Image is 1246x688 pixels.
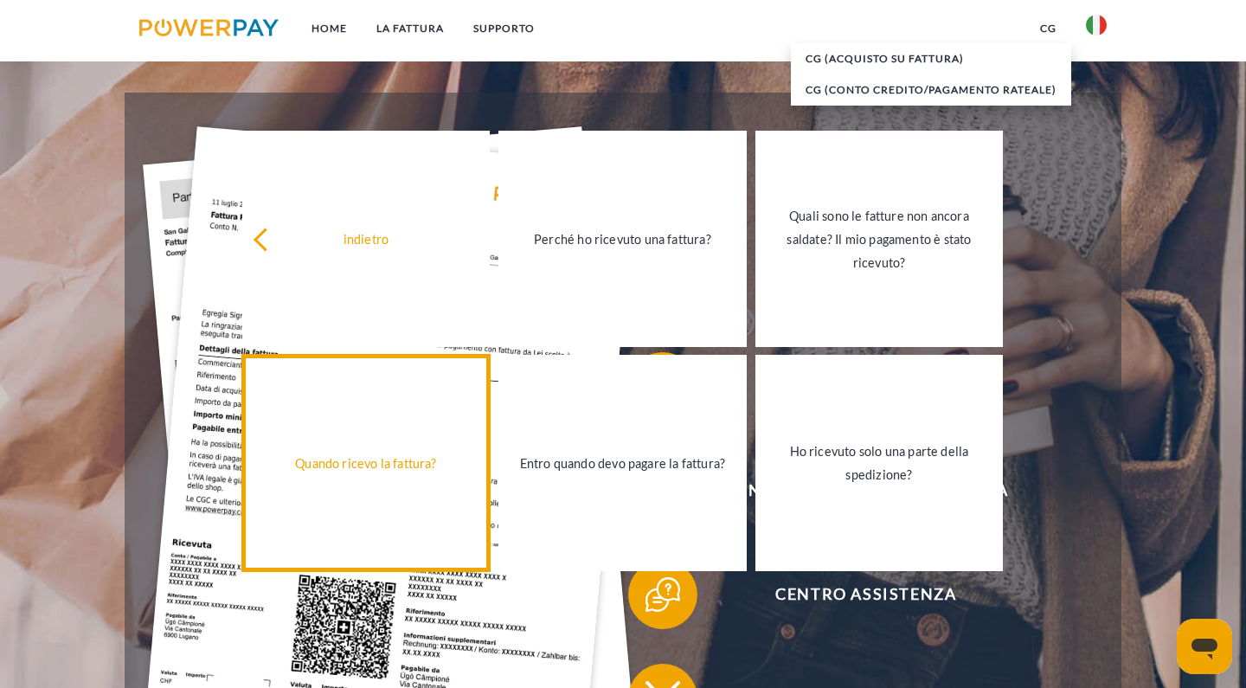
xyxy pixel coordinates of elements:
[253,452,480,475] div: Quando ricevo la fattura?
[253,228,480,251] div: indietro
[766,440,993,486] div: Ho ricevuto solo una parte della spedizione?
[1025,13,1071,44] a: CG
[1086,15,1107,35] img: it
[1177,619,1232,674] iframe: Pulsante per aprire la finestra di messaggistica
[791,74,1071,106] a: CG (Conto Credito/Pagamento rateale)
[791,43,1071,74] a: CG (Acquisto su fattura)
[139,19,279,36] img: logo-powerpay.svg
[628,560,1078,629] button: Centro assistenza
[362,13,459,44] a: LA FATTURA
[297,13,362,44] a: Home
[654,560,1078,629] span: Centro assistenza
[509,452,736,475] div: Entro quando devo pagare la fattura?
[755,131,1004,347] a: Quali sono le fatture non ancora saldate? Il mio pagamento è stato ricevuto?
[766,204,993,274] div: Quali sono le fatture non ancora saldate? Il mio pagamento è stato ricevuto?
[509,228,736,251] div: Perché ho ricevuto una fattura?
[459,13,549,44] a: Supporto
[641,573,684,616] img: qb_help.svg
